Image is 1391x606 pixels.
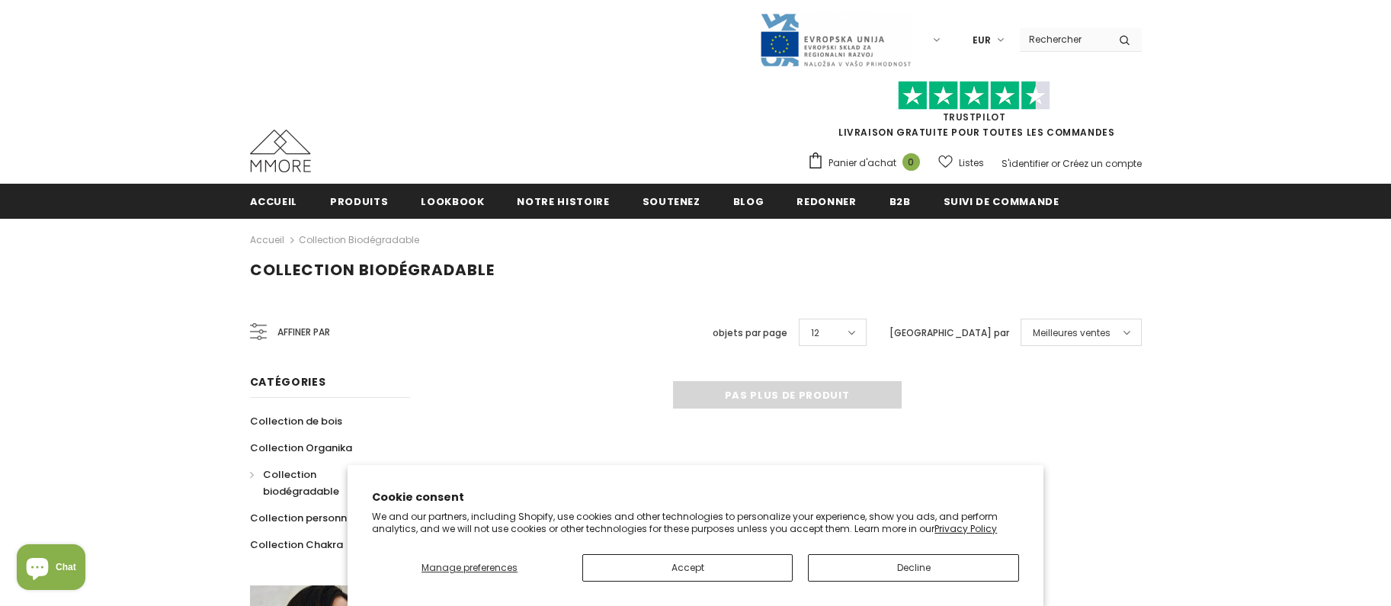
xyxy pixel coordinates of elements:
[1051,157,1060,170] span: or
[807,88,1142,139] span: LIVRAISON GRATUITE POUR TOUTES LES COMMANDES
[1002,157,1049,170] a: S'identifier
[713,325,787,341] label: objets par page
[1033,325,1111,341] span: Meilleures ventes
[889,325,1009,341] label: [GEOGRAPHIC_DATA] par
[811,325,819,341] span: 12
[959,156,984,171] span: Listes
[582,554,793,582] button: Accept
[263,467,339,499] span: Collection biodégradable
[421,184,484,218] a: Lookbook
[250,531,343,558] a: Collection Chakra
[1062,157,1142,170] a: Créez un compte
[372,511,1019,534] p: We and our partners, including Shopify, use cookies and other technologies to personalize your ex...
[299,233,419,246] a: Collection biodégradable
[517,194,609,209] span: Notre histoire
[796,184,856,218] a: Redonner
[796,194,856,209] span: Redonner
[759,33,912,46] a: Javni Razpis
[421,561,518,574] span: Manage preferences
[733,184,764,218] a: Blog
[898,81,1050,111] img: Faites confiance aux étoiles pilotes
[250,461,393,505] a: Collection biodégradable
[250,374,326,390] span: Catégories
[330,194,388,209] span: Produits
[517,184,609,218] a: Notre histoire
[250,408,342,434] a: Collection de bois
[421,194,484,209] span: Lookbook
[902,153,920,171] span: 0
[250,434,352,461] a: Collection Organika
[250,130,311,172] img: Cas MMORE
[250,537,343,552] span: Collection Chakra
[372,554,567,582] button: Manage preferences
[12,544,90,594] inbox-online-store-chat: Shopify online store chat
[759,12,912,68] img: Javni Razpis
[938,149,984,176] a: Listes
[250,184,298,218] a: Accueil
[889,184,911,218] a: B2B
[250,259,495,281] span: Collection biodégradable
[829,156,896,171] span: Panier d'achat
[250,414,342,428] span: Collection de bois
[250,194,298,209] span: Accueil
[808,554,1018,582] button: Decline
[944,194,1059,209] span: Suivi de commande
[807,152,928,175] a: Panier d'achat 0
[944,184,1059,218] a: Suivi de commande
[250,505,377,531] a: Collection personnalisée
[733,194,764,209] span: Blog
[250,231,284,249] a: Accueil
[943,111,1006,123] a: TrustPilot
[250,441,352,455] span: Collection Organika
[973,33,991,48] span: EUR
[250,511,377,525] span: Collection personnalisée
[330,184,388,218] a: Produits
[889,194,911,209] span: B2B
[1020,28,1107,50] input: Search Site
[277,324,330,341] span: Affiner par
[372,489,1019,505] h2: Cookie consent
[934,522,997,535] a: Privacy Policy
[643,194,700,209] span: soutenez
[643,184,700,218] a: soutenez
